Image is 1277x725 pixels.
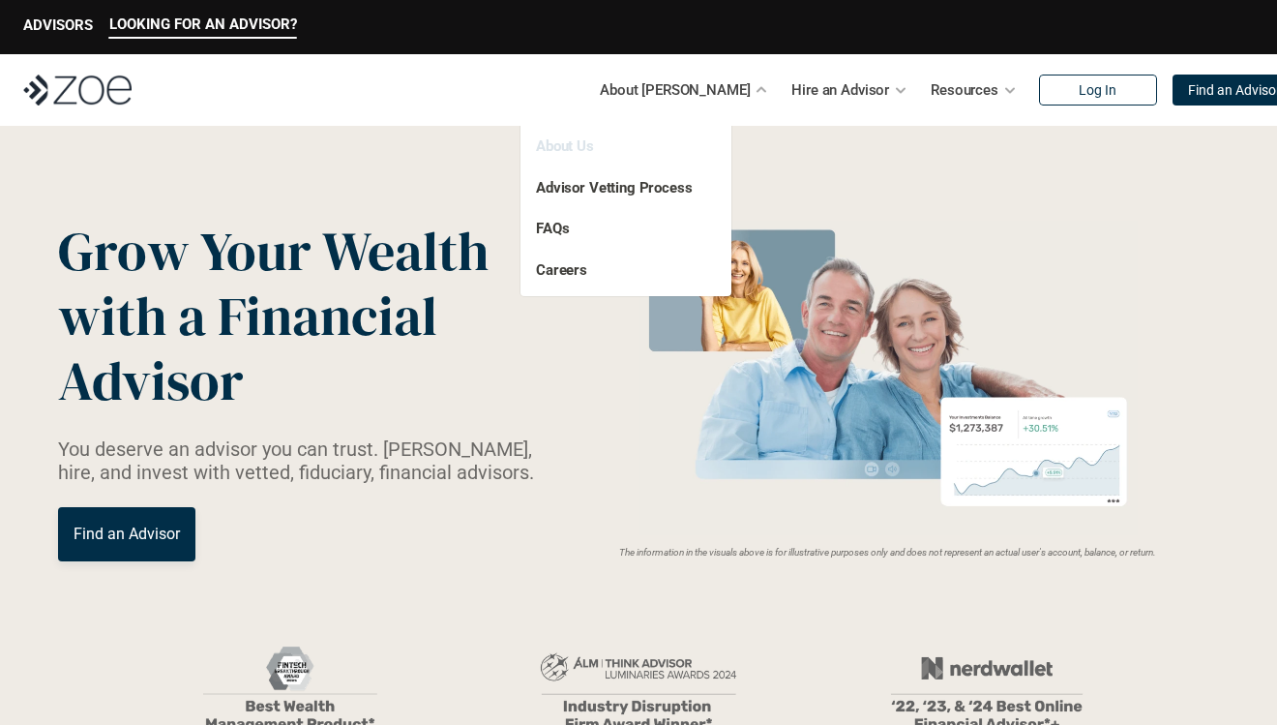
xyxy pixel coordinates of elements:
[58,438,557,484] p: You deserve an advisor you can trust. [PERSON_NAME], hire, and invest with vetted, fiduciary, fin...
[600,76,750,105] p: About [PERSON_NAME]
[58,214,489,288] span: Grow Your Wealth
[58,279,449,418] span: with a Financial Advisor
[536,137,594,155] a: About Us
[1079,82,1116,99] p: Log In
[536,179,693,196] a: Advisor Vetting Process
[74,525,180,543] p: Find an Advisor
[931,76,998,105] p: Resources
[58,507,195,561] a: Find an Advisor
[536,261,587,279] a: Careers
[23,16,93,34] p: ADVISORS
[791,76,889,105] p: Hire an Advisor
[109,15,297,33] p: LOOKING FOR AN ADVISOR?
[630,221,1145,535] img: Zoe Financial Hero Image
[536,220,569,237] a: FAQs
[1039,75,1157,106] a: Log In
[619,547,1156,558] em: The information in the visuals above is for illustrative purposes only and does not represent an ...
